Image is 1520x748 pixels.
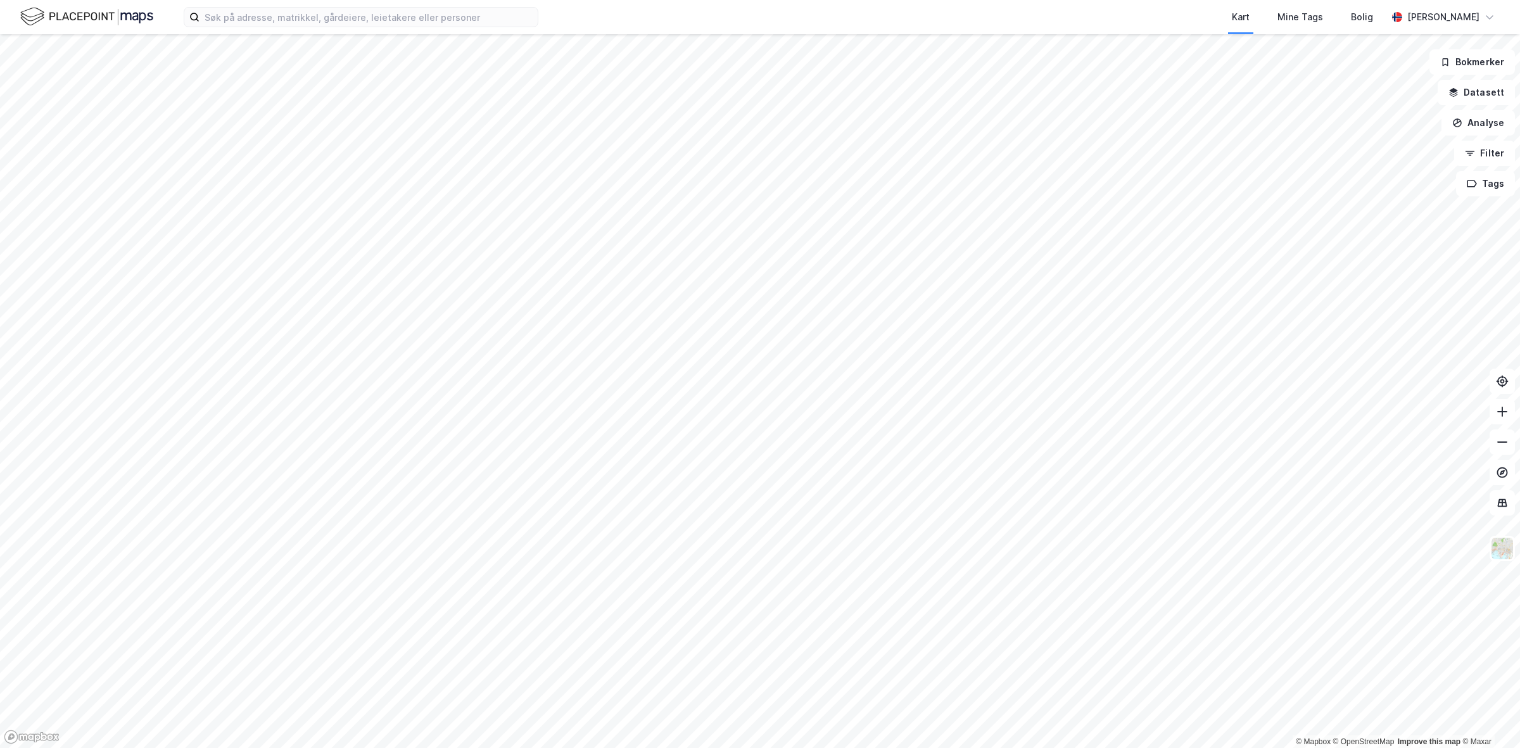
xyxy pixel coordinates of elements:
img: logo.f888ab2527a4732fd821a326f86c7f29.svg [20,6,153,28]
div: Mine Tags [1277,10,1323,25]
input: Søk på adresse, matrikkel, gårdeiere, leietakere eller personer [199,8,538,27]
a: Mapbox [1296,737,1331,746]
button: Bokmerker [1429,49,1515,75]
a: OpenStreetMap [1333,737,1395,746]
button: Tags [1456,171,1515,196]
div: [PERSON_NAME] [1407,10,1479,25]
div: Kart [1232,10,1250,25]
button: Analyse [1441,110,1515,136]
a: Improve this map [1398,737,1460,746]
a: Mapbox homepage [4,730,60,744]
iframe: Chat Widget [1457,687,1520,748]
button: Filter [1454,141,1515,166]
button: Datasett [1438,80,1515,105]
div: Kontrollprogram for chat [1457,687,1520,748]
img: Z [1490,536,1514,561]
div: Bolig [1351,10,1373,25]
